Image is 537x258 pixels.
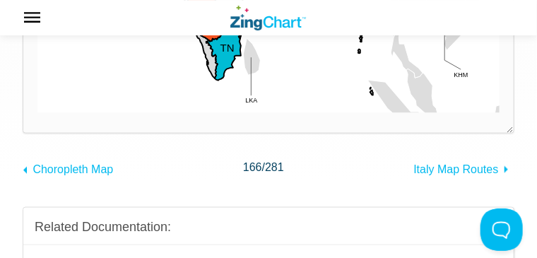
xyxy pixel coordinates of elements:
[243,161,262,173] span: 166
[265,161,284,173] span: 281
[230,6,306,30] a: ZingChart Logo. Click to return to the homepage
[413,163,498,175] span: Italy Map Routes
[243,158,284,177] span: /
[480,209,523,251] iframe: Toggle Customer Support
[35,219,502,235] h3: Related Documentation:
[413,156,514,179] a: Italy Map Routes
[33,163,113,175] span: Choropleth Map
[23,156,113,179] a: Choropleth Map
